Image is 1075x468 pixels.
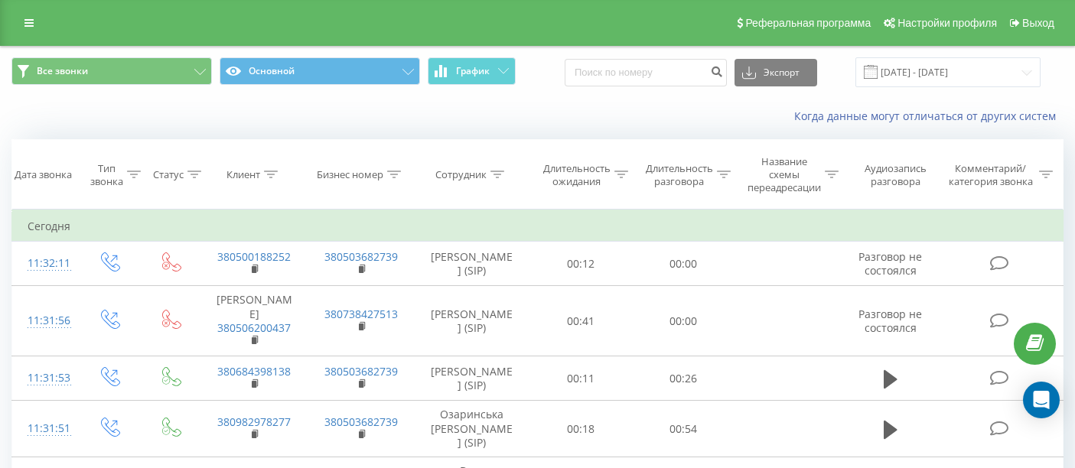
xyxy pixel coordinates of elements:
div: 11:31:56 [28,306,62,336]
div: Сотрудник [435,168,487,181]
td: Сегодня [12,211,1064,242]
span: Выход [1022,17,1054,29]
div: Длительность разговора [646,162,713,188]
button: Экспорт [735,59,817,86]
span: Разговор не состоялся [858,249,922,278]
button: Основной [220,57,420,85]
span: Все звонки [37,65,88,77]
a: 380684398138 [217,364,291,379]
td: Озаринська [PERSON_NAME] (SIP) [414,401,529,457]
a: 380503682739 [324,414,398,429]
div: Клиент [226,168,260,181]
a: 380503682739 [324,364,398,379]
td: 00:12 [529,242,631,286]
span: Реферальная программа [745,17,871,29]
button: Все звонки [11,57,212,85]
td: 00:11 [529,356,631,401]
div: 11:32:11 [28,249,62,278]
a: 380982978277 [217,414,291,429]
div: Open Intercom Messenger [1023,382,1060,418]
td: 00:54 [632,401,735,457]
input: Поиск по номеру [565,59,727,86]
td: [PERSON_NAME] (SIP) [414,242,529,286]
div: Аудиозапись разговора [855,162,936,188]
a: 380506200437 [217,320,291,335]
span: График [456,66,490,76]
a: 380503682739 [324,249,398,264]
td: 00:26 [632,356,735,401]
div: Тип звонка [90,162,123,188]
div: Название схемы переадресации [748,155,821,194]
td: [PERSON_NAME] (SIP) [414,356,529,401]
a: Когда данные могут отличаться от других систем [794,109,1064,123]
span: Настройки профиля [897,17,997,29]
button: График [428,57,516,85]
td: 00:00 [632,286,735,356]
div: Комментарий/категория звонка [946,162,1035,188]
div: Дата звонка [15,168,72,181]
div: Бизнес номер [317,168,383,181]
div: 11:31:53 [28,363,62,393]
div: Длительность ожидания [543,162,611,188]
a: 380500188252 [217,249,291,264]
td: [PERSON_NAME] (SIP) [414,286,529,356]
td: [PERSON_NAME] [200,286,307,356]
span: Разговор не состоялся [858,307,922,335]
div: 11:31:51 [28,414,62,444]
a: 380738427513 [324,307,398,321]
td: 00:00 [632,242,735,286]
td: 00:18 [529,401,631,457]
div: Статус [153,168,184,181]
td: 00:41 [529,286,631,356]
